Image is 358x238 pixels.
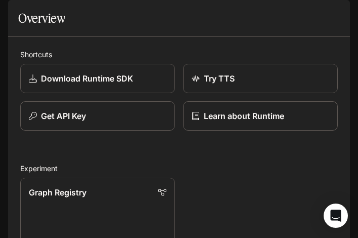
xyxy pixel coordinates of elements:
p: Try TTS [204,72,235,85]
p: Learn about Runtime [204,110,284,122]
p: Graph Registry [29,186,86,199]
div: Open Intercom Messenger [324,204,348,228]
a: Download Runtime SDK [20,64,175,93]
h1: Overview [18,8,65,28]
p: Download Runtime SDK [41,72,133,85]
button: Get API Key [20,101,175,131]
h2: Shortcuts [20,49,338,60]
a: Try TTS [183,64,338,93]
p: Get API Key [41,110,86,122]
a: Learn about Runtime [183,101,338,131]
h2: Experiment [20,163,338,174]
